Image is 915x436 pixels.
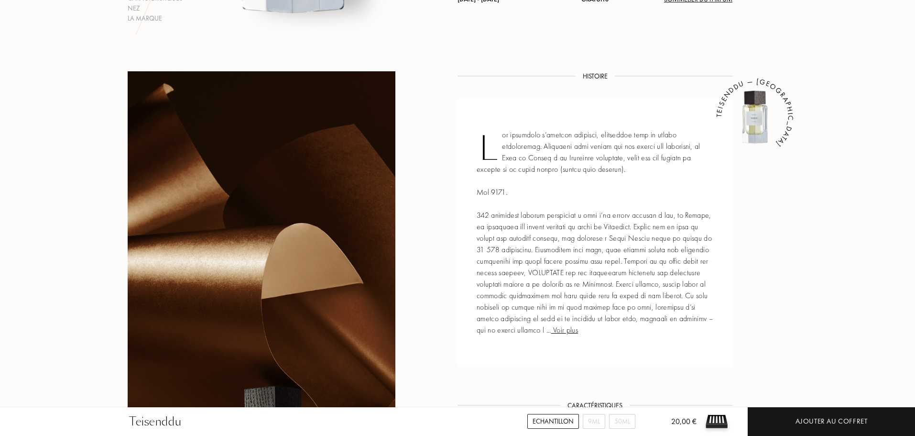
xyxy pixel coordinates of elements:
[129,413,182,430] div: Teisenddu
[527,414,579,429] div: Echantillon
[551,325,578,335] span: Voir plus
[609,414,635,429] div: 50mL
[583,414,605,429] div: 9mL
[128,13,183,23] div: La marque
[457,98,732,367] div: Lor ipsumdolo s’ametcon adipisci, elitseddoe temp in utlabo etdoloremag. Aliquaeni admi veniam qu...
[726,89,784,146] img: Teisenddu
[702,407,731,436] img: sample box sommelier du parfum
[795,416,868,427] div: Ajouter au coffret
[128,3,183,13] div: Nez
[656,416,697,436] div: 20,00 €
